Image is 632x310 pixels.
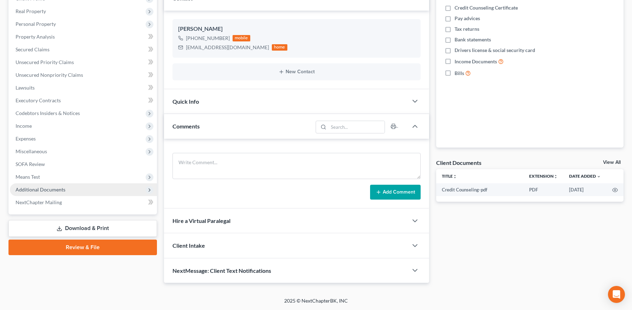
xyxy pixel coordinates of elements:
div: Open Intercom Messenger [608,286,625,303]
a: Secured Claims [10,43,157,56]
span: Tax returns [455,25,479,33]
span: Income [16,123,32,129]
span: Hire a Virtual Paralegal [172,217,230,224]
a: Download & Print [8,220,157,237]
div: Client Documents [436,159,481,166]
div: home [272,44,287,51]
a: Review & File [8,240,157,255]
span: Secured Claims [16,46,49,52]
span: Property Analysis [16,34,55,40]
span: NextChapter Mailing [16,199,62,205]
span: Unsecured Priority Claims [16,59,74,65]
div: [PHONE_NUMBER] [186,35,230,42]
button: New Contact [178,69,415,75]
span: Expenses [16,136,36,142]
span: Comments [172,123,200,130]
span: Credit Counseling Certificate [455,4,518,11]
a: SOFA Review [10,158,157,171]
button: Add Comment [370,185,421,200]
div: [PERSON_NAME] [178,25,415,33]
span: Income Documents [455,58,497,65]
td: PDF [523,183,563,196]
div: mobile [233,35,250,41]
span: Executory Contracts [16,97,61,103]
span: Bills [455,70,464,77]
span: Additional Documents [16,186,65,193]
span: Real Property [16,8,46,14]
a: NextChapter Mailing [10,196,157,209]
td: [DATE] [563,183,607,196]
i: expand_more [597,174,601,179]
a: Executory Contracts [10,94,157,107]
span: Codebtors Insiders & Notices [16,110,80,116]
a: Unsecured Priority Claims [10,56,157,69]
span: SOFA Review [16,161,45,167]
a: Property Analysis [10,30,157,43]
div: [EMAIL_ADDRESS][DOMAIN_NAME] [186,44,269,51]
input: Search... [329,121,385,133]
i: unfold_more [554,174,558,179]
span: Drivers license & social security card [455,47,535,54]
span: Means Test [16,174,40,180]
span: Personal Property [16,21,56,27]
a: Extensionunfold_more [529,173,558,179]
span: Pay advices [455,15,480,22]
span: Client Intake [172,242,205,249]
span: NextMessage: Client Text Notifications [172,267,271,274]
span: Quick Info [172,98,199,105]
span: Bank statements [455,36,491,43]
span: Unsecured Nonpriority Claims [16,72,83,78]
i: unfold_more [453,174,457,179]
a: Unsecured Nonpriority Claims [10,69,157,81]
a: Lawsuits [10,81,157,94]
div: 2025 © NextChapterBK, INC [115,297,517,310]
a: Titleunfold_more [442,173,457,179]
span: Lawsuits [16,85,35,91]
span: Miscellaneous [16,148,47,154]
a: Date Added expand_more [569,173,601,179]
td: Credit Counseling-pdf [436,183,523,196]
a: View All [603,160,621,165]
